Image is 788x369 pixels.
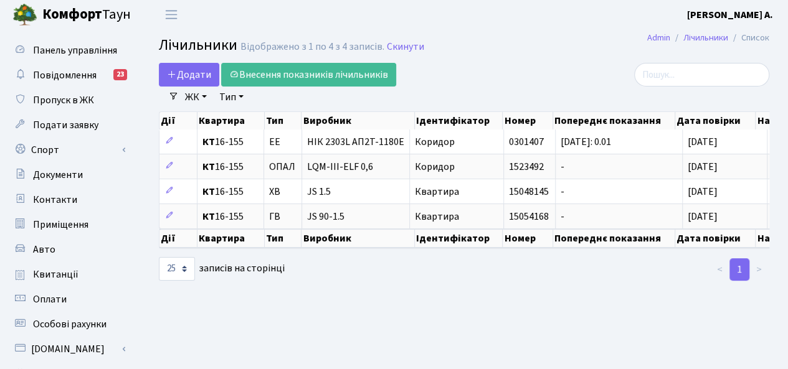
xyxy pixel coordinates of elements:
[6,162,131,187] a: Документи
[415,160,455,174] span: Коридор
[12,2,37,27] img: logo.png
[509,210,549,223] span: 15054168
[561,185,564,199] span: -
[180,86,212,108] a: ЖК
[6,187,131,212] a: Контакти
[202,135,215,149] b: КТ
[675,229,756,248] th: Дата повірки
[688,160,718,174] span: [DATE]
[415,210,459,223] span: Квартира
[33,218,88,231] span: Приміщення
[197,229,265,248] th: Квартира
[269,187,280,197] span: ХВ
[675,112,756,129] th: Дата повірки
[33,292,67,306] span: Оплати
[33,317,107,331] span: Особові рахунки
[6,88,131,113] a: Пропуск в ЖК
[307,162,404,172] span: LQM-III-ELF 0,6
[415,112,503,129] th: Ідентифікатор
[159,63,219,86] a: Додати
[509,185,549,199] span: 15048145
[167,68,211,82] span: Додати
[415,135,455,149] span: Коридор
[202,210,215,223] b: КТ
[6,138,131,162] a: Спорт
[415,185,459,199] span: Квартира
[687,8,773,22] b: [PERSON_NAME] А.
[265,112,301,129] th: Тип
[265,229,301,248] th: Тип
[6,38,131,63] a: Панель управління
[561,135,611,149] span: [DATE]: 0.01
[387,41,424,53] a: Скинути
[33,93,94,107] span: Пропуск в ЖК
[269,212,280,222] span: ГВ
[6,262,131,287] a: Квитанції
[269,162,295,172] span: ОПАЛ
[6,337,131,362] a: [DOMAIN_NAME]
[197,112,265,129] th: Квартира
[33,44,117,57] span: Панель управління
[561,160,564,174] span: -
[561,210,564,223] span: -
[301,112,414,129] th: Виробник
[503,112,553,129] th: Номер
[634,63,769,86] input: Пошук...
[159,229,197,248] th: Дії
[688,185,718,199] span: [DATE]
[33,168,83,182] span: Документи
[33,118,98,132] span: Подати заявку
[159,112,197,129] th: Дії
[6,113,131,138] a: Подати заявку
[307,212,404,222] span: JS 90-1.5
[159,34,237,56] span: Лічильники
[202,185,215,199] b: КТ
[6,212,131,237] a: Приміщення
[240,41,384,53] div: Відображено з 1 по 4 з 4 записів.
[6,237,131,262] a: Авто
[687,7,773,22] a: [PERSON_NAME] А.
[221,63,396,86] a: Внесення показників лічильників
[729,258,749,281] a: 1
[688,135,718,149] span: [DATE]
[269,137,280,147] span: ЕЕ
[6,312,131,337] a: Особові рахунки
[688,210,718,223] span: [DATE]
[33,68,97,82] span: Повідомлення
[42,4,131,26] span: Таун
[33,268,78,281] span: Квитанції
[159,257,195,281] select: записів на сторінці
[202,137,259,147] span: 16-155
[503,229,553,248] th: Номер
[214,86,249,108] a: Тип
[202,162,259,172] span: 16-155
[647,31,670,44] a: Admin
[202,212,259,222] span: 16-155
[42,4,102,24] b: Комфорт
[6,287,131,312] a: Оплати
[33,243,55,256] span: Авто
[156,4,187,25] button: Переключити навігацію
[6,63,131,88] a: Повідомлення23
[301,229,414,248] th: Виробник
[307,187,404,197] span: JS 1.5
[113,69,127,80] div: 23
[629,25,788,51] nav: breadcrumb
[683,31,728,44] a: Лічильники
[509,160,544,174] span: 1523492
[553,112,675,129] th: Попереднє показання
[728,31,769,45] li: Список
[202,160,215,174] b: КТ
[509,135,544,149] span: 0301407
[33,193,77,207] span: Контакти
[415,229,503,248] th: Ідентифікатор
[307,137,404,147] span: НІК 2303L АП2Т-1180E
[159,257,285,281] label: записів на сторінці
[553,229,675,248] th: Попереднє показання
[202,187,259,197] span: 16-155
